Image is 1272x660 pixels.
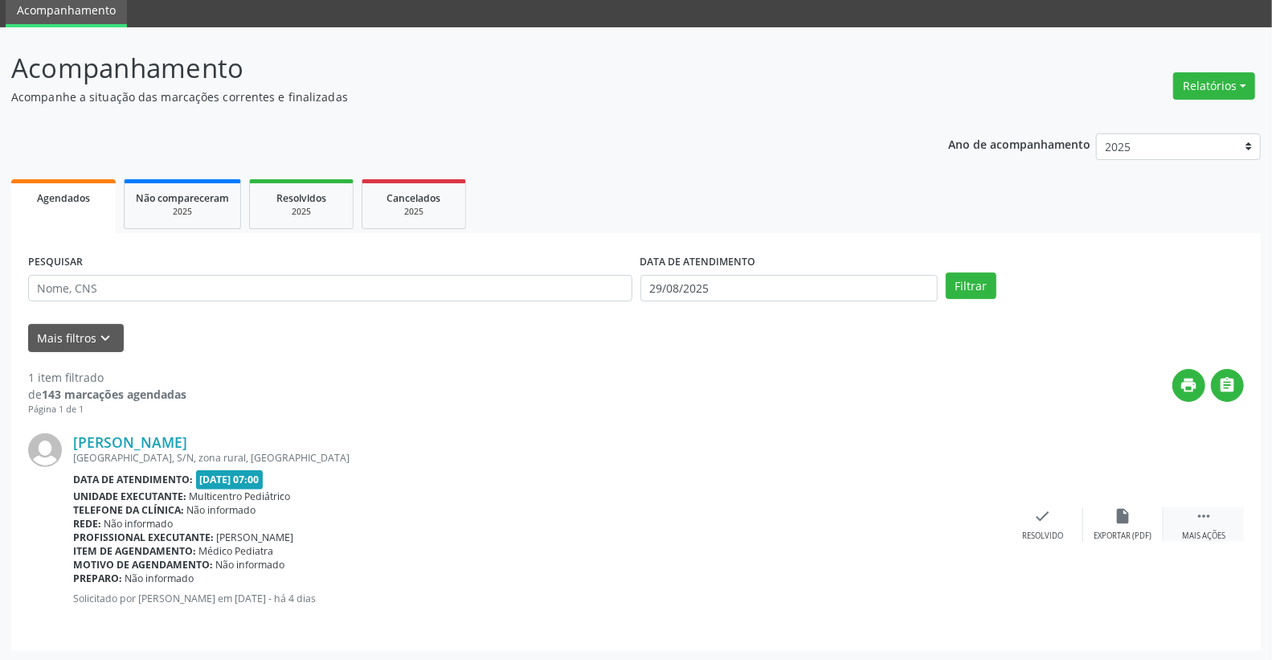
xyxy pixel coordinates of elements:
b: Telefone da clínica: [73,503,184,517]
a: [PERSON_NAME] [73,433,187,451]
button:  [1211,369,1244,402]
span: [DATE] 07:00 [196,470,264,489]
div: [GEOGRAPHIC_DATA], S/N, zona rural, [GEOGRAPHIC_DATA] [73,451,1003,465]
span: Não informado [187,503,256,517]
b: Unidade executante: [73,490,186,503]
span: Médico Pediatra [199,544,274,558]
span: [PERSON_NAME] [217,531,294,544]
b: Profissional executante: [73,531,214,544]
div: 2025 [136,206,229,218]
i: keyboard_arrow_down [97,330,115,347]
i: check [1034,507,1052,525]
p: Acompanhamento [11,48,886,88]
div: Exportar (PDF) [1094,531,1152,542]
span: Não informado [125,572,194,585]
span: Não informado [104,517,174,531]
button: Mais filtroskeyboard_arrow_down [28,324,124,352]
b: Data de atendimento: [73,473,193,486]
div: de [28,386,186,403]
i: insert_drive_file [1115,507,1132,525]
span: Multicentro Pediátrico [190,490,291,503]
span: Cancelados [387,191,441,205]
b: Preparo: [73,572,122,585]
strong: 143 marcações agendadas [42,387,186,402]
p: Solicitado por [PERSON_NAME] em [DATE] - há 4 dias [73,592,1003,605]
div: 2025 [261,206,342,218]
i: print [1180,376,1198,394]
i:  [1219,376,1237,394]
b: Motivo de agendamento: [73,558,213,572]
span: Não compareceram [136,191,229,205]
p: Acompanhe a situação das marcações correntes e finalizadas [11,88,886,105]
div: 2025 [374,206,454,218]
div: 1 item filtrado [28,369,186,386]
label: DATA DE ATENDIMENTO [640,250,756,275]
button: print [1172,369,1205,402]
span: Não informado [216,558,285,572]
label: PESQUISAR [28,250,83,275]
img: img [28,433,62,467]
button: Filtrar [946,273,996,300]
p: Ano de acompanhamento [948,133,1090,154]
input: Selecione um intervalo [640,275,939,302]
div: Página 1 de 1 [28,403,186,416]
b: Item de agendamento: [73,544,196,558]
input: Nome, CNS [28,275,632,302]
div: Resolvido [1022,531,1063,542]
button: Relatórios [1173,72,1255,100]
span: Agendados [37,191,90,205]
div: Mais ações [1182,531,1225,542]
span: Resolvidos [276,191,326,205]
b: Rede: [73,517,101,531]
i:  [1195,507,1213,525]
